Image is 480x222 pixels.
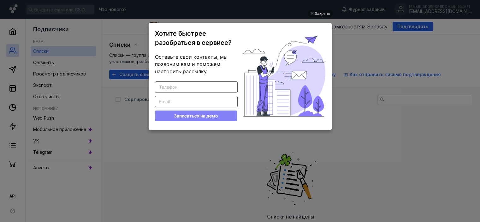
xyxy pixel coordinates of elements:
[155,30,232,46] span: Хотите быстрее разобраться в сервисе?
[155,82,237,93] input: Телефон
[315,10,330,17] div: Закрыть
[155,96,237,107] input: Email
[155,111,237,121] button: Записаться на демо
[155,54,228,75] span: Оставьте свои контакты, мы позвоним вам и поможем настроить рассылку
